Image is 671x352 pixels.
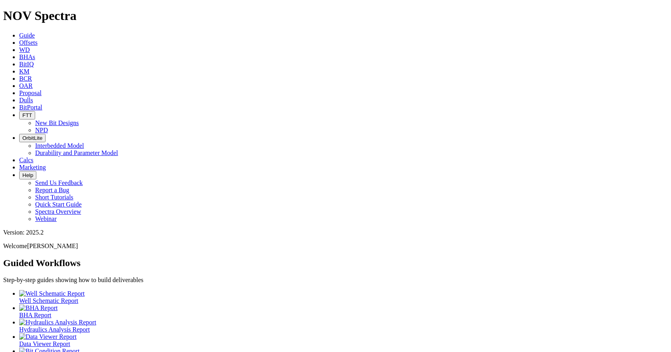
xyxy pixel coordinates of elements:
a: BHA Report BHA Report [19,304,668,318]
a: Dulls [19,97,33,103]
img: Well Schematic Report [19,290,85,297]
a: NPD [35,127,48,133]
p: Welcome [3,243,668,250]
a: New Bit Designs [35,119,79,126]
a: Calcs [19,157,34,163]
a: BitIQ [19,61,34,68]
a: BitPortal [19,104,42,111]
a: Interbedded Model [35,142,84,149]
img: BHA Report [19,304,58,312]
a: Offsets [19,39,38,46]
a: Proposal [19,89,42,96]
a: Report a Bug [35,187,69,193]
p: Step-by-step guides showing how to build deliverables [3,276,668,284]
span: OrbitLite [22,135,42,141]
div: Version: 2025.2 [3,229,668,236]
span: Well Schematic Report [19,297,78,304]
a: Data Viewer Report Data Viewer Report [19,333,668,347]
a: KM [19,68,30,75]
img: Hydraulics Analysis Report [19,319,96,326]
img: Data Viewer Report [19,333,77,340]
a: Durability and Parameter Model [35,149,118,156]
a: WD [19,46,30,53]
a: Hydraulics Analysis Report Hydraulics Analysis Report [19,319,668,333]
a: Marketing [19,164,46,171]
h2: Guided Workflows [3,258,668,268]
a: Webinar [35,215,57,222]
button: FTT [19,111,35,119]
a: Guide [19,32,35,39]
a: BCR [19,75,32,82]
a: Quick Start Guide [35,201,81,208]
button: OrbitLite [19,134,46,142]
span: Data Viewer Report [19,340,70,347]
span: [PERSON_NAME] [27,243,78,249]
span: FTT [22,112,32,118]
h1: NOV Spectra [3,8,668,23]
span: BHA Report [19,312,51,318]
a: Send Us Feedback [35,179,83,186]
a: Short Tutorials [35,194,73,201]
span: Help [22,172,33,178]
span: Hydraulics Analysis Report [19,326,90,333]
button: Help [19,171,36,179]
a: OAR [19,82,33,89]
a: Spectra Overview [35,208,81,215]
a: BHAs [19,54,35,60]
a: Well Schematic Report Well Schematic Report [19,290,668,304]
